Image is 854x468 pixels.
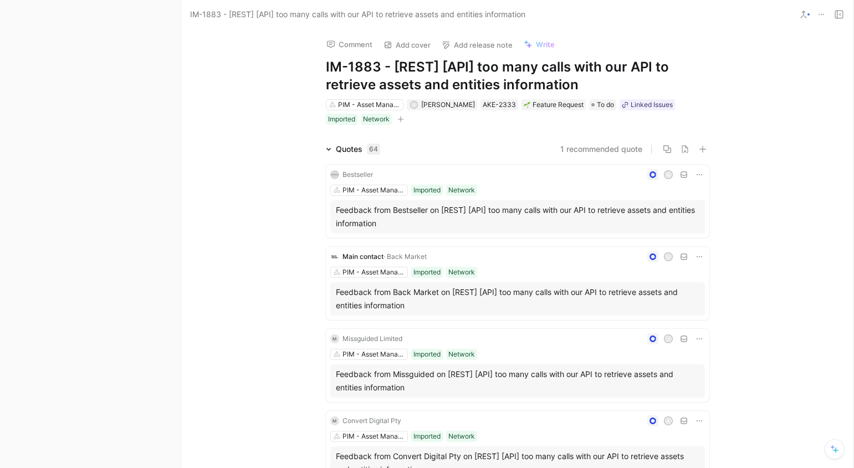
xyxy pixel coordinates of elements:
span: Write [536,39,555,49]
div: Feedback from Back Market on [REST] [API] too many calls with our API to retrieve assets and enti... [336,286,699,312]
div: Linked Issues [631,99,673,110]
h1: IM-1883 - [REST] [API] too many calls with our API to retrieve assets and entities information [326,58,709,94]
img: logo [330,252,339,261]
div: Network [448,349,475,360]
button: Add release note [437,37,518,53]
div: A [664,171,672,179]
div: Convert Digital Pty [342,415,401,426]
span: To do [597,99,614,110]
div: A [664,418,672,425]
div: Imported [328,114,355,125]
div: Feedback from Bestseller on [REST] [API] too many calls with our API to retrieve assets and entit... [336,204,699,230]
div: C [664,253,672,261]
div: Imported [413,431,441,442]
div: Network [448,185,475,196]
span: Main contact [342,252,383,261]
div: PIM - Asset Manager [342,185,405,196]
div: PIM - Asset Manager [338,99,400,110]
div: Imported [413,185,441,196]
span: [PERSON_NAME] [421,100,475,109]
div: 64 [367,144,380,155]
span: IM-1883 - [REST] [API] too many calls with our API to retrieve assets and entities information [190,8,525,21]
div: AKE-2333 [483,99,516,110]
div: Feedback from Missguided on [REST] [API] too many calls with our API to retrieve assets and entit... [336,368,699,394]
img: 🌱 [524,101,530,108]
div: Feature Request [524,99,584,110]
div: J [411,102,417,108]
div: M [330,334,339,343]
div: Missguided Limited [342,333,402,344]
div: PIM - Asset Manager [342,267,405,278]
img: logo [330,170,339,179]
div: 🌱Feature Request [521,99,586,110]
div: To do [589,99,616,110]
div: Quotes [336,143,380,156]
div: M [330,416,339,425]
button: Comment [321,37,377,52]
div: PIM - Asset Manager [342,431,405,442]
button: Add cover [379,37,436,53]
div: Network [448,431,475,442]
button: Write [519,37,560,52]
div: Quotes64 [321,143,385,156]
div: Imported [413,267,441,278]
div: PIM - Asset Manager [342,349,405,360]
button: 1 recommended quote [560,143,642,156]
div: Bestseller [342,169,373,180]
span: · Back Market [383,252,427,261]
div: Imported [413,349,441,360]
div: Network [448,267,475,278]
div: J [664,335,672,343]
div: Network [363,114,390,125]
